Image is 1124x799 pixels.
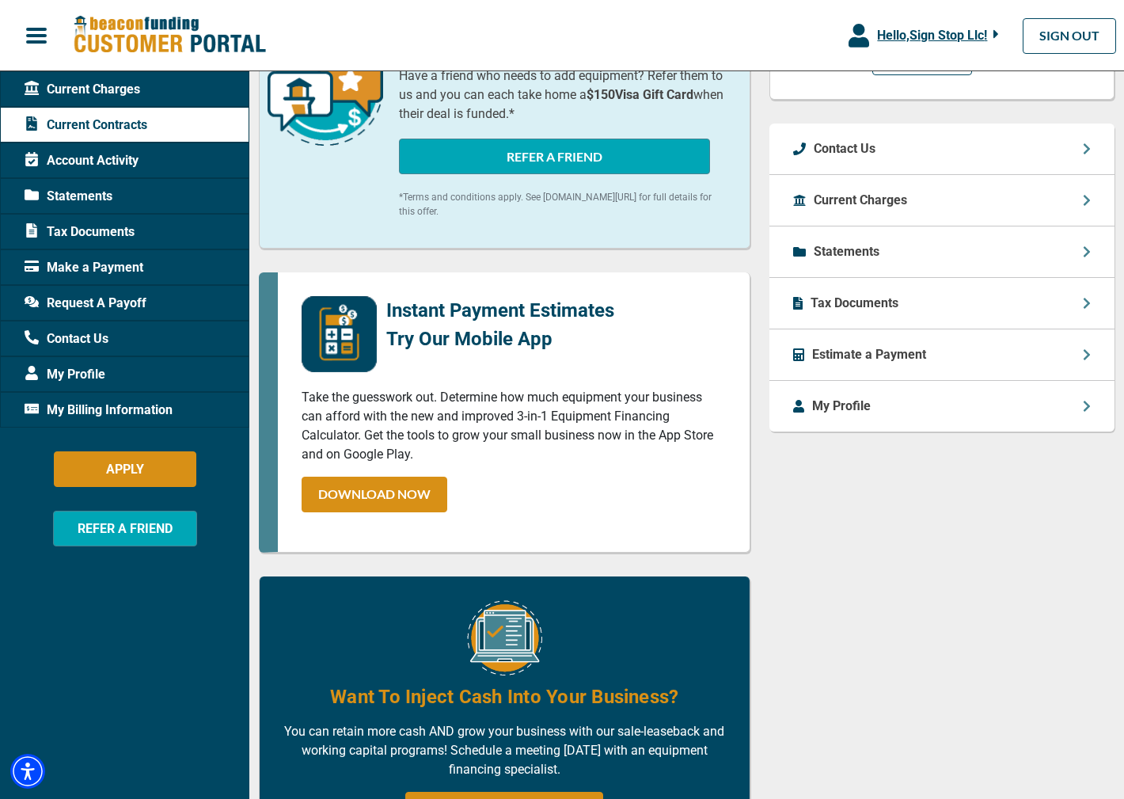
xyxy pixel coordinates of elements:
div: Accessibility Menu [10,754,45,789]
span: Statements [25,187,112,206]
button: APPLY [54,451,196,487]
span: Current Charges [25,80,140,99]
span: Make a Payment [25,258,143,277]
p: Try Our Mobile App [386,325,614,353]
p: *Terms and conditions apply. See [DOMAIN_NAME][URL] for full details for this offer. [399,190,726,219]
p: Have a friend who needs to add equipment? Refer them to us and you can each take home a when thei... [399,67,726,124]
p: Take the guesswork out. Determine how much equipment your business can afford with the new and im... [302,388,726,464]
span: Account Activity [25,151,139,170]
p: My Profile [812,397,871,416]
img: Equipment Financing Online Image [467,600,542,675]
button: REFER A FRIEND [53,511,197,546]
span: Current Contracts [25,116,147,135]
p: Current Charges [814,191,907,210]
button: REFER A FRIEND [399,139,710,174]
p: Instant Payment Estimates [386,296,614,325]
img: refer-a-friend-icon.png [268,30,383,146]
span: My Profile [25,365,105,384]
p: Tax Documents [811,294,898,313]
p: Estimate a Payment [812,345,926,364]
span: My Billing Information [25,401,173,420]
span: Hello, Sign Stop Llc ! [877,28,987,43]
p: You can retain more cash AND grow your business with our sale-leaseback and working capital progr... [283,722,726,779]
p: Contact Us [814,139,875,158]
a: SIGN OUT [1023,18,1116,54]
p: Statements [814,242,879,261]
span: Contact Us [25,329,108,348]
a: DOWNLOAD NOW [302,477,447,512]
img: mobile-app-logo.png [302,296,377,372]
img: Beacon Funding Customer Portal Logo [73,15,266,55]
h4: Want To Inject Cash Into Your Business? [330,683,678,710]
b: $150 Visa Gift Card [587,87,693,102]
span: Tax Documents [25,223,135,242]
span: Request A Payoff [25,294,146,313]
